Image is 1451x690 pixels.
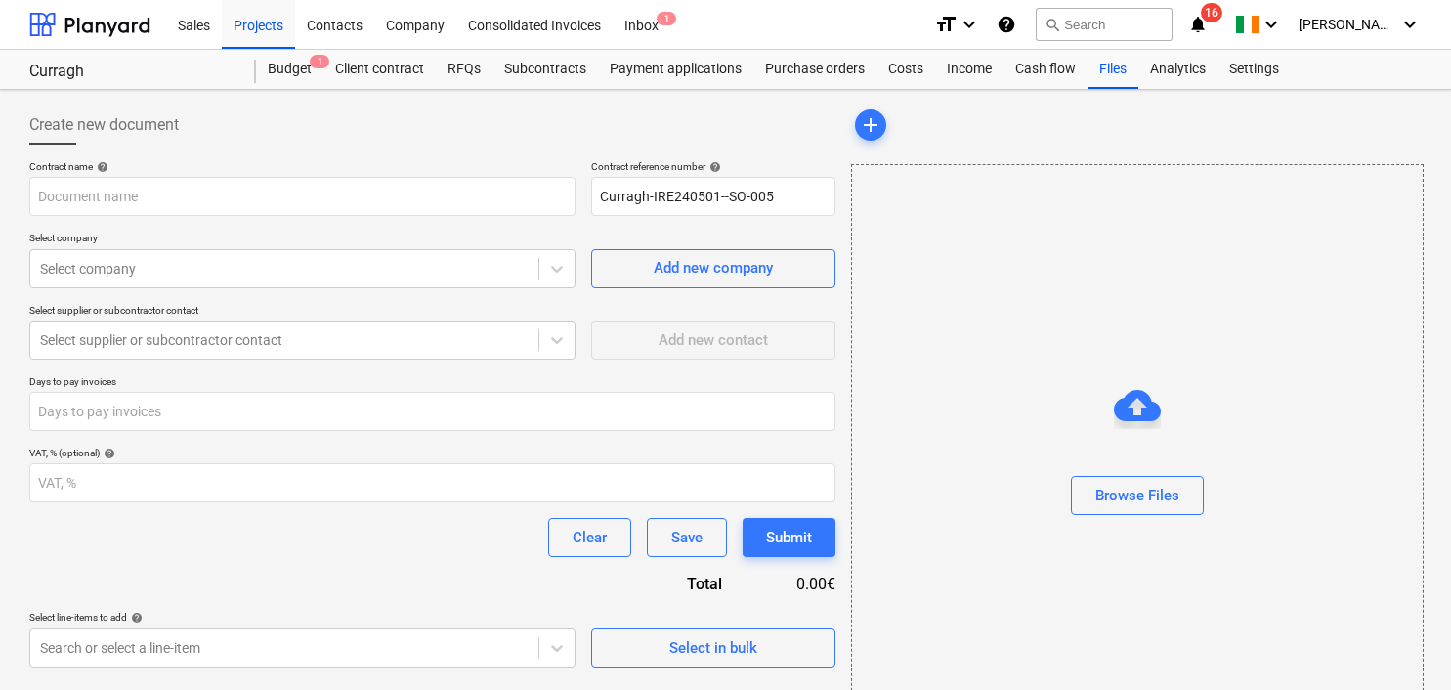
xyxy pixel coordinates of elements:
span: help [93,161,108,173]
span: help [100,448,115,459]
input: Days to pay invoices [29,392,835,431]
a: Subcontracts [492,50,598,89]
a: Budget1 [256,50,323,89]
a: Settings [1217,50,1291,89]
a: Payment applications [598,50,753,89]
div: Budget [256,50,323,89]
div: Add new company [654,255,773,280]
span: add [859,113,882,137]
span: Create new document [29,113,179,137]
a: RFQs [436,50,492,89]
span: search [1045,17,1060,32]
i: keyboard_arrow_down [958,13,981,36]
button: Submit [743,518,835,557]
i: keyboard_arrow_down [1259,13,1283,36]
p: Select supplier or subcontractor contact [29,304,576,321]
div: VAT, % (optional) [29,447,835,459]
div: Curragh [29,62,233,82]
span: help [705,161,721,173]
span: 1 [657,12,676,25]
button: Search [1036,8,1173,41]
span: help [127,612,143,624]
button: Add new company [591,249,835,288]
a: Analytics [1138,50,1217,89]
button: Select in bulk [591,628,835,668]
input: Document name [29,177,576,216]
input: Reference number [591,177,835,216]
div: Select line-items to add [29,611,576,624]
i: notifications [1188,13,1208,36]
div: Contract reference number [591,160,835,173]
i: Knowledge base [997,13,1016,36]
div: Browse Files [1095,483,1179,508]
div: Save [671,525,703,550]
div: 0.00€ [753,573,835,595]
a: Income [935,50,1003,89]
button: Save [647,518,727,557]
span: [PERSON_NAME] [1299,17,1396,32]
div: Select in bulk [669,635,757,661]
button: Clear [548,518,631,557]
a: Costs [876,50,935,89]
div: Total [581,573,753,595]
i: keyboard_arrow_down [1398,13,1422,36]
input: VAT, % [29,463,835,502]
a: Purchase orders [753,50,876,89]
p: Days to pay invoices [29,375,835,392]
span: 16 [1201,3,1222,22]
i: format_size [934,13,958,36]
p: Select company [29,232,576,248]
a: Client contract [323,50,436,89]
div: Contract name [29,160,576,173]
button: Browse Files [1071,476,1204,515]
div: Submit [766,525,812,550]
a: Cash flow [1003,50,1088,89]
a: Files [1088,50,1138,89]
span: 1 [310,55,329,68]
div: Clear [573,525,607,550]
